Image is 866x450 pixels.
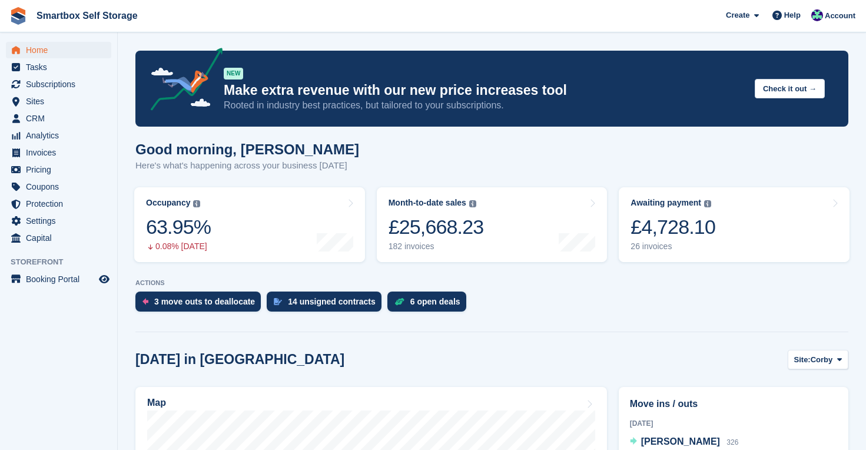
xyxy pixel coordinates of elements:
a: menu [6,59,111,75]
img: move_outs_to_deallocate_icon-f764333ba52eb49d3ac5e1228854f67142a1ed5810a6f6cc68b1a99e826820c5.svg [142,298,148,305]
a: Month-to-date sales £25,668.23 182 invoices [377,187,608,262]
h2: Map [147,398,166,408]
p: Here's what's happening across your business [DATE] [135,159,359,173]
div: 182 invoices [389,241,484,252]
span: Capital [26,230,97,246]
a: Preview store [97,272,111,286]
div: 14 unsigned contracts [288,297,376,306]
span: Home [26,42,97,58]
a: menu [6,110,111,127]
div: NEW [224,68,243,80]
a: 3 move outs to deallocate [135,292,267,317]
span: CRM [26,110,97,127]
span: Pricing [26,161,97,178]
a: menu [6,178,111,195]
div: 3 move outs to deallocate [154,297,255,306]
span: Invoices [26,144,97,161]
a: 14 unsigned contracts [267,292,387,317]
img: deal-1b604bf984904fb50ccaf53a9ad4b4a5d6e5aea283cecdc64d6e3604feb123c2.svg [394,297,404,306]
h2: Move ins / outs [630,397,837,411]
a: menu [6,161,111,178]
div: Awaiting payment [631,198,701,208]
div: 63.95% [146,215,211,239]
span: 326 [726,438,738,446]
h2: [DATE] in [GEOGRAPHIC_DATA] [135,352,344,368]
div: Occupancy [146,198,190,208]
a: menu [6,271,111,287]
span: Account [825,10,855,22]
div: 26 invoices [631,241,715,252]
a: menu [6,144,111,161]
p: ACTIONS [135,279,848,287]
div: [DATE] [630,418,837,429]
span: Booking Portal [26,271,97,287]
span: Corby [811,354,833,366]
a: menu [6,127,111,144]
img: stora-icon-8386f47178a22dfd0bd8f6a31ec36ba5ce8667c1dd55bd0f319d3a0aa187defe.svg [9,7,27,25]
span: Storefront [11,256,117,268]
img: price-adjustments-announcement-icon-8257ccfd72463d97f412b2fc003d46551f7dbcb40ab6d574587a9cd5c0d94... [141,48,223,115]
a: [PERSON_NAME] 326 [630,435,739,450]
div: £25,668.23 [389,215,484,239]
a: Smartbox Self Storage [32,6,142,25]
span: Settings [26,213,97,229]
h1: Good morning, [PERSON_NAME] [135,141,359,157]
button: Site: Corby [788,350,848,369]
a: menu [6,196,111,212]
a: Occupancy 63.95% 0.08% [DATE] [134,187,365,262]
div: £4,728.10 [631,215,715,239]
span: Coupons [26,178,97,195]
span: Subscriptions [26,76,97,92]
div: 6 open deals [410,297,460,306]
img: icon-info-grey-7440780725fd019a000dd9b08b2336e03edf1995a4989e88bcd33f0948082b44.svg [704,200,711,207]
span: Create [726,9,749,21]
span: Help [784,9,801,21]
span: Sites [26,93,97,110]
a: menu [6,93,111,110]
img: icon-info-grey-7440780725fd019a000dd9b08b2336e03edf1995a4989e88bcd33f0948082b44.svg [193,200,200,207]
img: Roger Canham [811,9,823,21]
a: 6 open deals [387,292,472,317]
span: Protection [26,196,97,212]
a: Awaiting payment £4,728.10 26 invoices [619,187,850,262]
img: icon-info-grey-7440780725fd019a000dd9b08b2336e03edf1995a4989e88bcd33f0948082b44.svg [469,200,476,207]
img: contract_signature_icon-13c848040528278c33f63329250d36e43548de30e8caae1d1a13099fd9432cc5.svg [274,298,282,305]
a: menu [6,42,111,58]
div: Month-to-date sales [389,198,466,208]
span: Tasks [26,59,97,75]
span: Analytics [26,127,97,144]
a: menu [6,213,111,229]
div: 0.08% [DATE] [146,241,211,252]
span: [PERSON_NAME] [641,436,720,446]
button: Check it out → [755,79,825,98]
a: menu [6,230,111,246]
a: menu [6,76,111,92]
p: Make extra revenue with our new price increases tool [224,82,745,99]
p: Rooted in industry best practices, but tailored to your subscriptions. [224,99,745,112]
span: Site: [794,354,811,366]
